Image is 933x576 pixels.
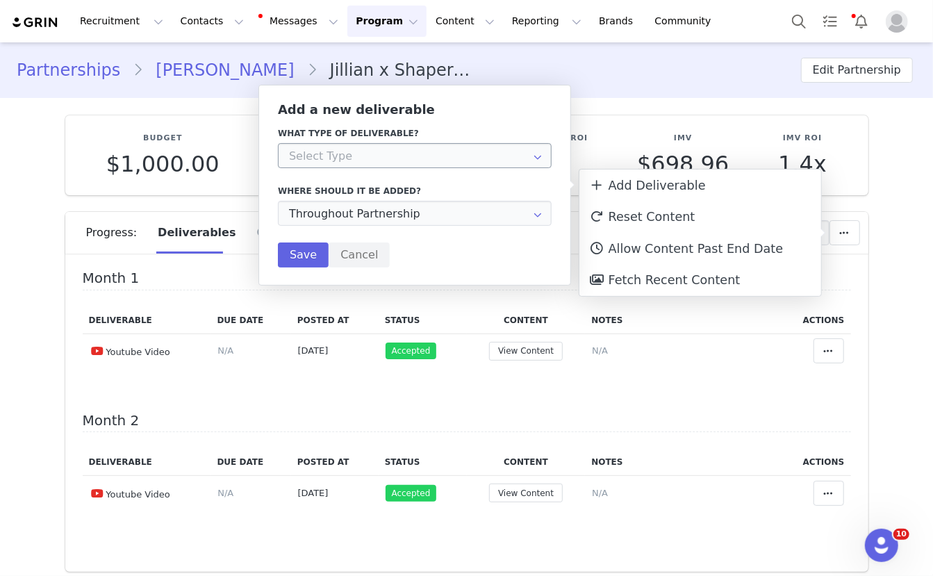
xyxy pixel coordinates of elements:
td: Youtube Video [83,476,211,511]
button: View Content [489,484,563,502]
th: Notes [585,449,777,476]
button: Search [784,6,814,37]
th: Notes [585,307,777,334]
div: Fetch Recent Content [579,265,821,297]
td: Youtube Video [83,334,211,368]
span: $1,000.00 [106,151,220,177]
span: N/A [217,488,233,498]
th: Actions [777,307,851,334]
button: Contacts [172,6,252,37]
label: What type of deliverable? [278,127,552,140]
a: [PERSON_NAME] [143,58,306,83]
input: Select Type [278,143,552,168]
div: Deliverables [147,212,246,254]
a: Partnerships [17,58,133,83]
th: Content [467,307,586,334]
button: View Content [489,342,563,361]
span: Accepted [386,343,437,359]
button: Profile [877,10,922,33]
th: Deliverable [83,449,211,476]
button: Program [347,6,427,37]
span: N/A [592,488,608,498]
th: Status [379,449,467,476]
div: Reset Content [579,201,821,233]
h4: Month 2 [83,413,851,433]
div: Progress: [86,212,148,254]
th: Actions [777,449,851,476]
a: Community [647,6,726,37]
label: Where should it be added? [278,185,552,197]
p: IMV [637,133,729,145]
th: Posted At [291,307,379,334]
p: IMV ROI [778,133,827,145]
div: Add Deliverable [579,170,821,201]
th: Posted At [291,449,379,476]
span: [DATE] [298,345,329,356]
button: Notifications [846,6,877,37]
input: Select When [278,201,552,226]
button: Cancel [329,242,390,268]
img: grin logo [11,16,60,29]
h4: Month 1 [83,270,851,290]
span: $698.96 [637,151,729,177]
button: Messages [253,6,347,37]
div: Allow Content Past End Date [579,233,821,265]
th: Due Date [210,449,290,476]
body: Rich Text Area. Press ALT-0 for help. [11,11,481,26]
span: N/A [217,345,233,356]
span: [DATE] [298,488,329,498]
p: 1.4x [778,151,827,176]
img: placeholder-profile.jpg [886,10,908,33]
button: Edit Partnership [801,58,913,83]
a: Tasks [815,6,845,37]
button: Reporting [504,6,590,37]
span: Accepted [386,485,437,502]
th: Deliverable [83,307,211,334]
iframe: Intercom live chat [865,529,898,562]
th: Status [379,307,467,334]
button: Recruitment [72,6,172,37]
div: Content [247,212,312,254]
th: Due Date [210,307,290,334]
h5: Add a new deliverable [278,103,552,117]
span: 10 [893,529,909,540]
a: Brands [591,6,645,37]
th: Content [467,449,586,476]
button: Save [278,242,329,268]
p: Budget [106,133,220,145]
button: Content [427,6,503,37]
span: N/A [592,345,608,356]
